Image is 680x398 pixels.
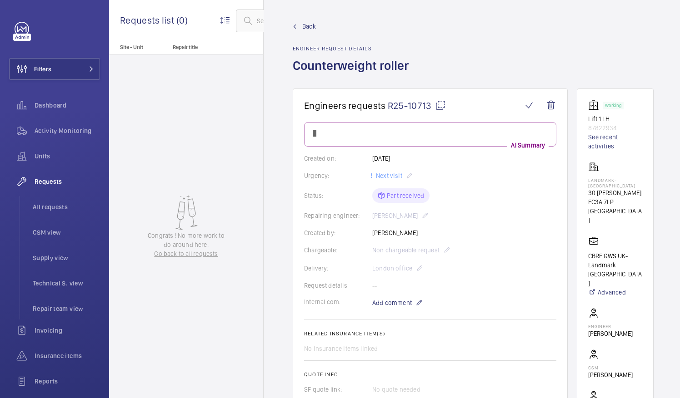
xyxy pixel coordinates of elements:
[588,123,642,133] p: 87822934
[144,249,229,258] a: Go back to all requests
[35,152,100,161] span: Units
[35,126,100,135] span: Activity Monitoring
[588,177,642,188] p: Landmark- [GEOGRAPHIC_DATA]
[293,57,414,88] h1: Counterweight roller
[34,64,51,74] span: Filters
[588,197,642,225] p: EC3A 7LP [GEOGRAPHIC_DATA]
[588,100,603,111] img: elevator.svg
[588,370,633,379] p: [PERSON_NAME]
[588,324,633,329] p: Engineer
[372,298,412,307] span: Add comment
[236,10,382,32] input: Search by request or quote number
[588,329,633,338] p: [PERSON_NAME]
[388,100,446,111] span: R25-10713
[109,44,169,50] p: Site - Unit
[605,104,621,107] p: Working
[120,15,176,26] span: Requests list
[35,101,100,110] span: Dashboard
[588,365,633,370] p: CSM
[293,45,414,52] h2: Engineer request details
[33,279,100,288] span: Technical S. view
[33,228,100,237] span: CSM view
[588,133,642,151] a: See recent activities
[588,188,642,197] p: 30 [PERSON_NAME]
[9,58,100,80] button: Filters
[33,202,100,211] span: All requests
[33,304,100,313] span: Repair team view
[144,231,229,249] p: Congrats ! No more work to do around here.
[304,100,386,111] span: Engineers requests
[304,371,556,378] h2: Quote info
[588,114,642,123] p: Lift 1 LH
[35,351,100,360] span: Insurance items
[35,177,100,186] span: Requests
[588,288,642,297] a: Advanced
[35,326,100,335] span: Invoicing
[33,253,100,262] span: Supply view
[304,330,556,337] h2: Related insurance item(s)
[35,377,100,386] span: Reports
[588,251,642,288] p: CBRE GWS UK- Landmark [GEOGRAPHIC_DATA]
[173,44,233,50] p: Repair title
[507,141,549,150] p: AI Summary
[302,22,316,31] span: Back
